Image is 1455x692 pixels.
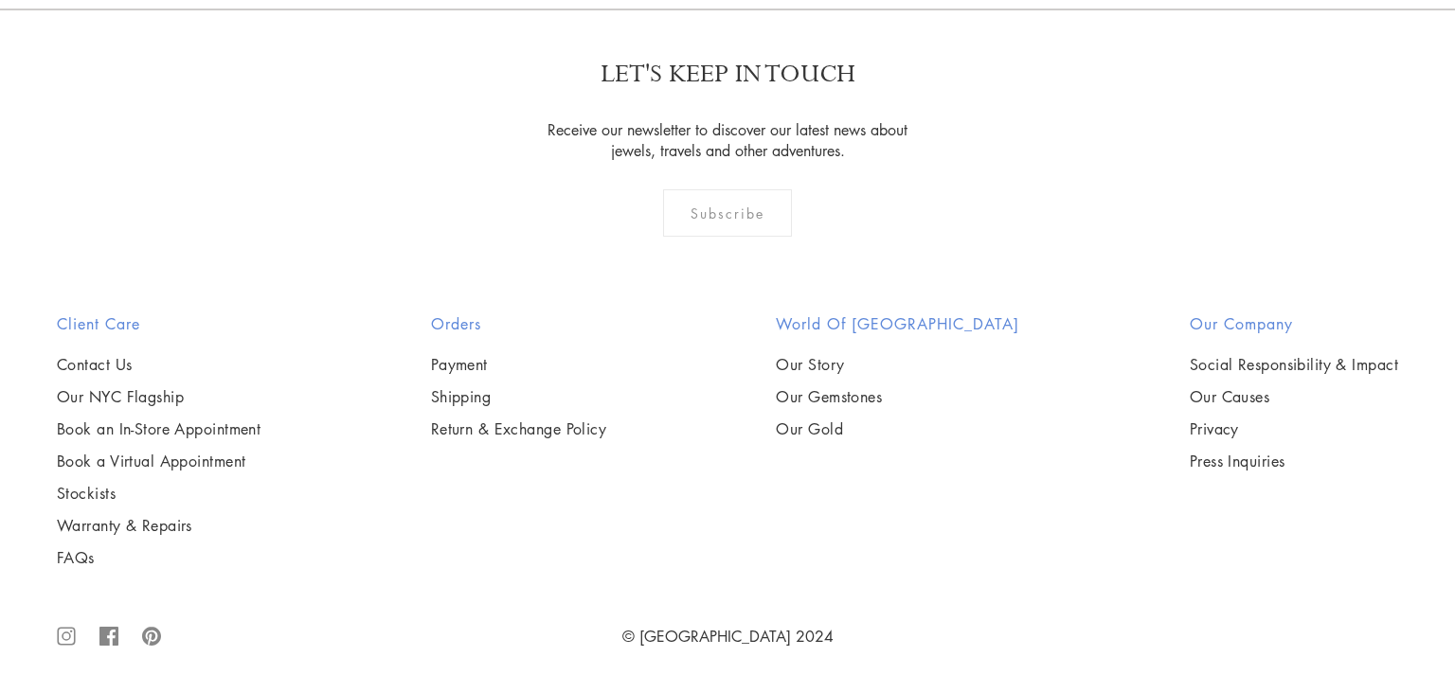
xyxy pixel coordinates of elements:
[9,7,66,63] button: Gorgias live chat
[1190,354,1398,375] a: Social Responsibility & Impact
[57,547,260,568] a: FAQs
[57,386,260,407] a: Our NYC Flagship
[431,312,607,335] h2: Orders
[622,626,834,647] a: © [GEOGRAPHIC_DATA] 2024
[57,354,260,375] a: Contact Us
[57,515,260,536] a: Warranty & Repairs
[776,354,1019,375] a: Our Story
[1190,386,1398,407] a: Our Causes
[431,354,607,375] a: Payment
[57,483,260,504] a: Stockists
[1190,451,1398,471] a: Press Inquiries
[57,312,260,335] h2: Client Care
[663,189,793,237] div: Subscribe
[1190,418,1398,439] a: Privacy
[431,386,607,407] a: Shipping
[776,386,1019,407] a: Our Gemstones
[536,119,920,161] p: Receive our newsletter to discover our latest news about jewels, travels and other adventures.
[1190,312,1398,335] h2: Our Company
[776,312,1019,335] h2: World of [GEOGRAPHIC_DATA]
[776,418,1019,439] a: Our Gold
[57,451,260,471] a: Book a Virtual Appointment
[57,418,260,439] a: Book an In-Store Appointment
[601,58,855,91] p: LET'S KEEP IN TOUCH
[431,418,607,439] a: Return & Exchange Policy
